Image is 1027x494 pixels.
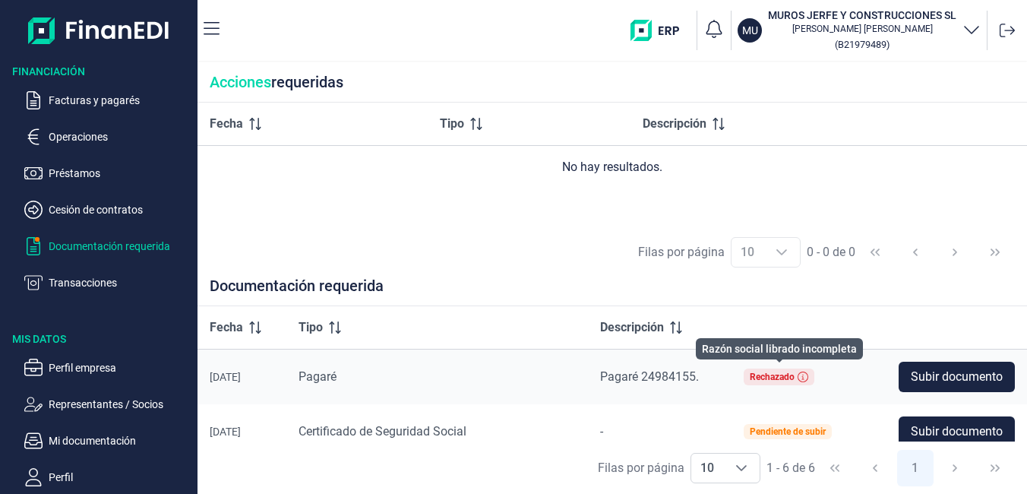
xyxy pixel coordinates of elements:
p: [PERSON_NAME] [PERSON_NAME] [768,23,956,35]
p: Operaciones [49,128,191,146]
span: Tipo [440,115,464,133]
button: Next Page [937,234,973,271]
span: Acciones [210,73,271,91]
p: Transacciones [49,274,191,292]
button: Mi documentación [24,432,191,450]
span: Descripción [600,318,664,337]
span: Fecha [210,115,243,133]
div: requeridas [197,62,1027,103]
button: MUMUROS JERFE Y CONSTRUCCIONES SL[PERSON_NAME] [PERSON_NAME](B21979489) [738,8,981,53]
p: Perfil empresa [49,359,191,377]
div: Choose [763,238,800,267]
span: 0 - 0 de 0 [807,246,855,258]
span: Tipo [299,318,323,337]
div: Documentación requerida [197,278,1027,306]
p: Perfil [49,468,191,486]
button: Last Page [977,450,1013,486]
div: Choose [723,454,760,483]
button: Subir documento [899,416,1015,447]
p: Documentación requerida [49,237,191,255]
button: Last Page [977,234,1013,271]
span: - [600,424,603,439]
p: Facturas y pagarés [49,91,191,109]
span: Pagaré [299,369,337,384]
span: Descripción [643,115,706,133]
button: Documentación requerida [24,237,191,255]
button: Préstamos [24,164,191,182]
button: First Page [857,234,893,271]
span: Pagaré 24984155. [600,369,699,384]
div: Filas por página [638,243,725,261]
p: Mi documentación [49,432,191,450]
p: Cesión de contratos [49,201,191,219]
div: Filas por página [598,459,684,477]
button: Perfil [24,468,191,486]
p: Préstamos [49,164,191,182]
button: Previous Page [857,450,893,486]
div: No hay resultados. [210,158,1015,176]
div: Rechazado [750,372,795,382]
span: Subir documento [911,423,1003,441]
h3: MUROS JERFE Y CONSTRUCCIONES SL [768,8,956,23]
span: 1 - 6 de 6 [766,462,815,474]
button: Representantes / Socios [24,395,191,413]
button: Previous Page [897,234,934,271]
small: Copiar cif [835,39,890,50]
button: Subir documento [899,362,1015,392]
button: First Page [817,450,853,486]
button: Cesión de contratos [24,201,191,219]
div: [DATE] [210,371,274,383]
span: Fecha [210,318,243,337]
button: Page 1 [897,450,934,486]
button: Transacciones [24,274,191,292]
img: erp [630,20,690,41]
div: Pendiente de subir [750,427,826,436]
button: Perfil empresa [24,359,191,377]
p: Representantes / Socios [49,395,191,413]
button: Facturas y pagarés [24,91,191,109]
span: Certificado de Seguridad Social [299,424,466,439]
p: MU [742,23,758,38]
div: [DATE] [210,426,274,438]
button: Operaciones [24,128,191,146]
button: Next Page [937,450,973,486]
img: Logo de aplicación [28,12,170,49]
span: 10 [691,454,723,483]
span: Subir documento [911,368,1003,386]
